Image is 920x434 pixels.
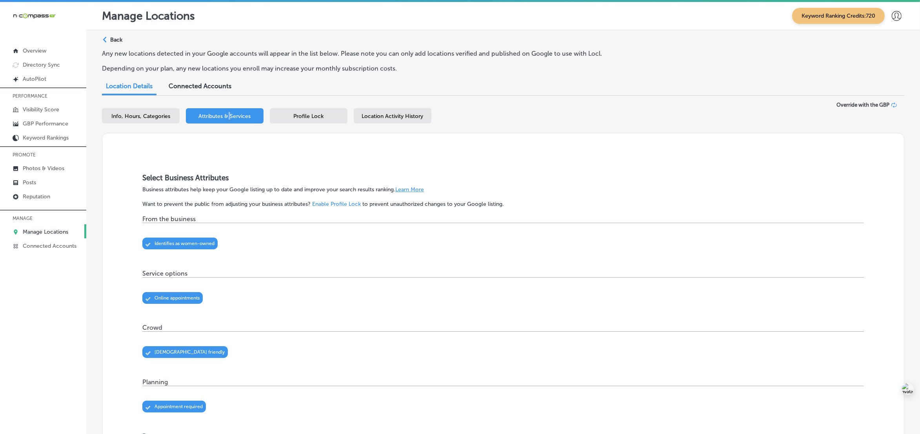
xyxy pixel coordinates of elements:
[142,378,168,386] p: Planning
[23,106,59,113] p: Visibility Score
[13,12,56,20] img: 660ab0bf-5cc7-4cb8-ba1c-48b5ae0f18e60NCTV_CLogo_TV_Black_-500x88.png
[155,404,203,409] p: Appointment required
[23,62,60,68] p: Directory Sync
[142,186,864,193] p: Business attributes help keep your Google listing up to date and improve your search results rank...
[199,113,251,120] span: Attributes & Services
[294,113,324,120] span: Profile Lock
[155,349,225,355] p: [DEMOGRAPHIC_DATA] friendly
[155,241,215,246] p: Identifies as women-owned
[169,82,231,90] span: Connected Accounts
[102,50,624,57] p: Any new locations detected in your Google accounts will appear in the list below. Please note you...
[102,65,624,72] p: Depending on your plan, any new locations you enroll may increase your monthly subscription costs.
[792,8,885,24] span: Keyword Ranking Credits: 720
[23,134,69,141] p: Keyword Rankings
[23,47,46,54] p: Overview
[111,113,170,120] span: Info, Hours, Categories
[23,229,68,235] p: Manage Locations
[142,201,864,207] p: Want to prevent the public from adjusting your business attributes? to prevent unauthorized chang...
[23,165,64,172] p: Photos & Videos
[142,324,162,331] p: Crowd
[312,201,361,207] a: Enable Profile Lock
[23,193,50,200] p: Reputation
[23,179,36,186] p: Posts
[142,270,187,277] p: Service options
[395,186,424,193] a: Learn More
[23,243,76,249] p: Connected Accounts
[155,295,200,301] p: Online appointments
[110,36,122,43] p: Back
[142,173,864,182] h3: Select Business Attributes
[102,9,195,22] p: Manage Locations
[836,102,889,108] span: Override with the GBP
[362,113,424,120] span: Location Activity History
[142,215,196,223] p: From the business
[23,76,46,82] p: AutoPilot
[106,82,153,90] span: Location Details
[23,120,68,127] p: GBP Performance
